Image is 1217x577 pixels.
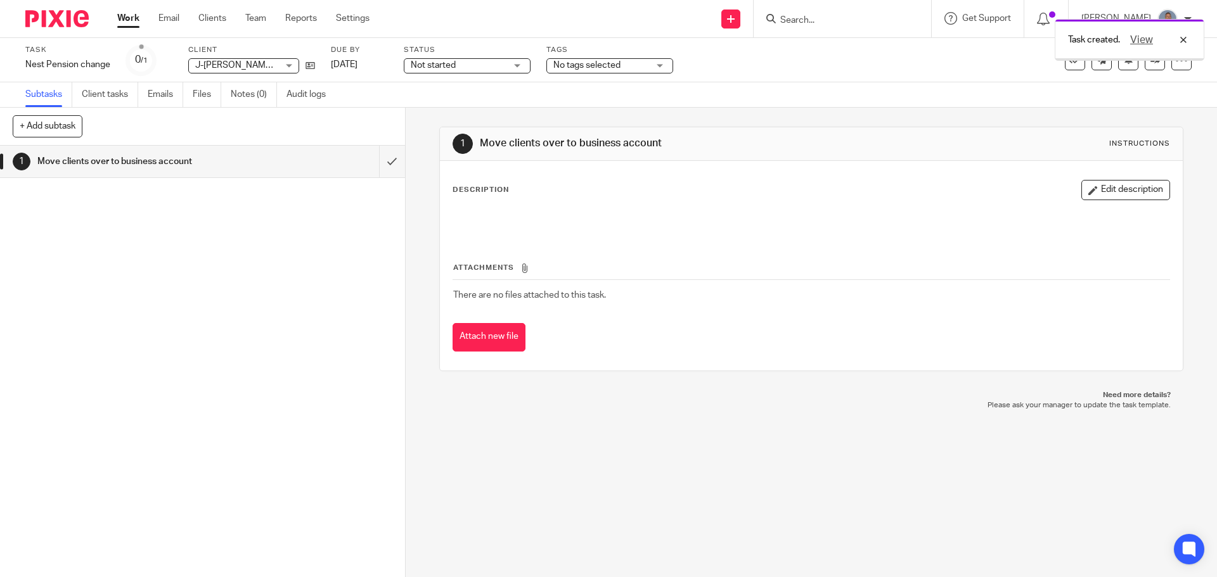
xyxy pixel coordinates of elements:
img: James%20Headshot.png [1157,9,1178,29]
button: + Add subtask [13,115,82,137]
a: Client tasks [82,82,138,107]
a: Emails [148,82,183,107]
a: Clients [198,12,226,25]
span: There are no files attached to this task. [453,291,606,300]
a: Email [158,12,179,25]
a: Team [245,12,266,25]
label: Tags [546,45,673,55]
button: View [1126,32,1157,48]
button: Edit description [1081,180,1170,200]
div: Nest Pension change [25,58,110,71]
div: 1 [13,153,30,170]
p: Need more details? [452,390,1170,400]
small: /1 [141,57,148,64]
img: Pixie [25,10,89,27]
label: Due by [331,45,388,55]
span: No tags selected [553,61,621,70]
label: Task [25,45,110,55]
a: Notes (0) [231,82,277,107]
div: 0 [135,53,148,67]
a: Reports [285,12,317,25]
h1: Move clients over to business account [480,137,839,150]
div: 1 [453,134,473,154]
h1: Move clients over to business account [37,152,257,171]
a: Audit logs [287,82,335,107]
p: Description [453,185,509,195]
span: Attachments [453,264,514,271]
a: Work [117,12,139,25]
label: Status [404,45,531,55]
p: Task created. [1068,34,1120,46]
p: Please ask your manager to update the task template. [452,400,1170,410]
a: Subtasks [25,82,72,107]
a: Files [193,82,221,107]
button: Attach new file [453,323,525,352]
span: [DATE] [331,60,357,69]
label: Client [188,45,315,55]
span: J-[PERSON_NAME] Finance Ltd [195,61,322,70]
a: Settings [336,12,370,25]
div: Instructions [1109,139,1170,149]
span: Not started [411,61,456,70]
